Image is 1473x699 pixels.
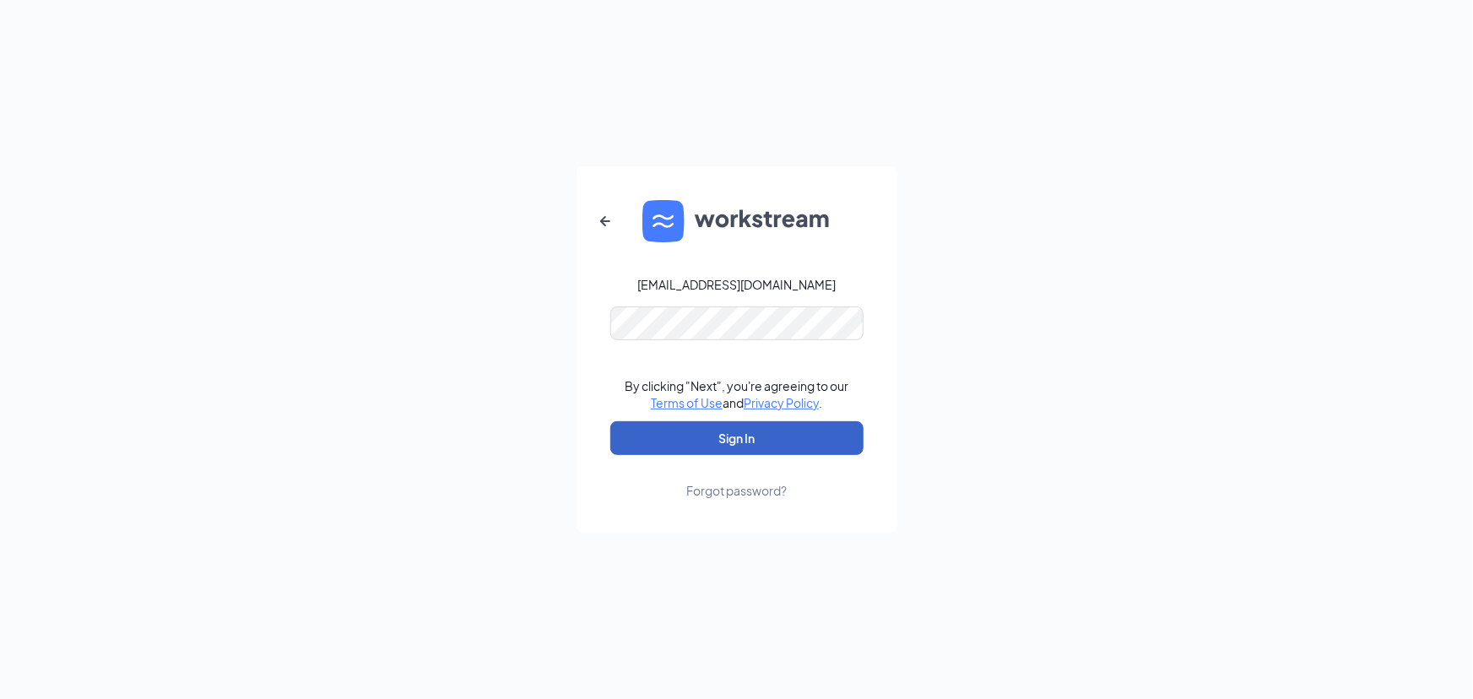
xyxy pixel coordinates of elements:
button: Sign In [610,421,864,455]
div: By clicking "Next", you're agreeing to our and . [625,377,848,411]
div: Forgot password? [686,482,787,499]
svg: ArrowLeftNew [595,211,615,231]
a: Forgot password? [686,455,787,499]
a: Terms of Use [651,395,723,410]
img: WS logo and Workstream text [642,200,831,242]
a: Privacy Policy [744,395,819,410]
button: ArrowLeftNew [585,201,625,241]
div: [EMAIL_ADDRESS][DOMAIN_NAME] [637,276,836,293]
